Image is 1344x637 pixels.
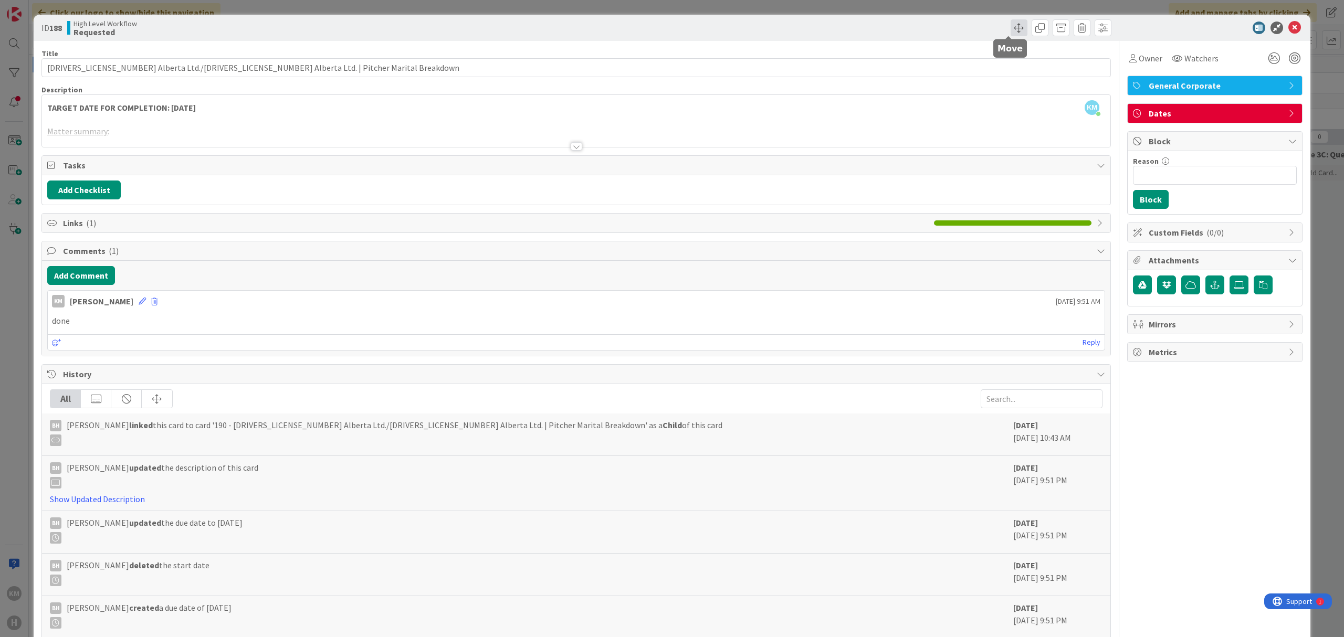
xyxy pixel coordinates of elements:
span: Custom Fields [1149,226,1283,239]
b: Child [663,420,682,430]
label: Title [41,49,58,58]
span: High Level Workflow [73,19,137,28]
span: ID [41,22,62,34]
div: [DATE] 9:51 PM [1013,601,1102,633]
div: BH [50,462,61,474]
b: [DATE] [1013,462,1038,473]
b: [DATE] [1013,560,1038,570]
div: [DATE] 9:51 PM [1013,461,1102,505]
b: deleted [129,560,159,570]
div: [DATE] 9:51 PM [1013,516,1102,548]
span: History [63,368,1091,380]
b: updated [129,517,161,528]
button: Add Comment [47,266,115,285]
span: Owner [1139,52,1162,65]
a: Show Updated Description [50,494,145,504]
span: KM [1085,100,1099,115]
span: ( 0/0 ) [1206,227,1224,238]
span: Metrics [1149,346,1283,358]
div: BH [50,420,61,431]
input: Search... [981,389,1102,408]
span: [PERSON_NAME] the description of this card [67,461,258,489]
b: created [129,602,159,613]
b: linked [129,420,153,430]
div: [PERSON_NAME] [70,295,133,307]
b: [DATE] [1013,517,1038,528]
span: [DATE] 9:51 AM [1056,296,1100,307]
div: [DATE] 9:51 PM [1013,559,1102,590]
span: [PERSON_NAME] a due date of [DATE] [67,601,232,629]
span: Links [63,217,929,229]
b: updated [129,462,161,473]
p: done [52,315,1100,327]
span: Watchers [1184,52,1219,65]
b: [DATE] [1013,420,1038,430]
b: 188 [49,23,62,33]
div: BH [50,517,61,529]
span: [PERSON_NAME] the start date [67,559,209,586]
div: All [50,390,81,408]
button: Block [1133,190,1169,209]
div: [DATE] 10:43 AM [1013,419,1102,450]
span: Tasks [63,159,1091,172]
span: General Corporate [1149,79,1283,92]
span: Dates [1149,107,1283,120]
span: Description [41,85,82,94]
div: KM [52,295,65,307]
div: BH [50,560,61,571]
span: [PERSON_NAME] this card to card '190 - [DRIVERS_LICENSE_NUMBER] Alberta Ltd./[DRIVERS_LICENSE_NUM... [67,419,722,446]
div: 1 [55,4,57,13]
span: Block [1149,135,1283,147]
span: [PERSON_NAME] the due date to [DATE] [67,516,243,544]
b: Requested [73,28,137,36]
b: [DATE] [1013,602,1038,613]
button: Add Checklist [47,181,121,199]
strong: TARGET DATE FOR COMPLETION: [DATE] [47,102,196,113]
h5: Move [997,44,1023,54]
input: type card name here... [41,58,1111,77]
label: Reason [1133,156,1159,166]
div: BH [50,602,61,614]
span: ( 1 ) [109,246,119,256]
span: Support [22,2,48,14]
span: Comments [63,245,1091,257]
span: Mirrors [1149,318,1283,331]
a: Reply [1083,336,1100,349]
span: ( 1 ) [86,218,96,228]
span: Attachments [1149,254,1283,267]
